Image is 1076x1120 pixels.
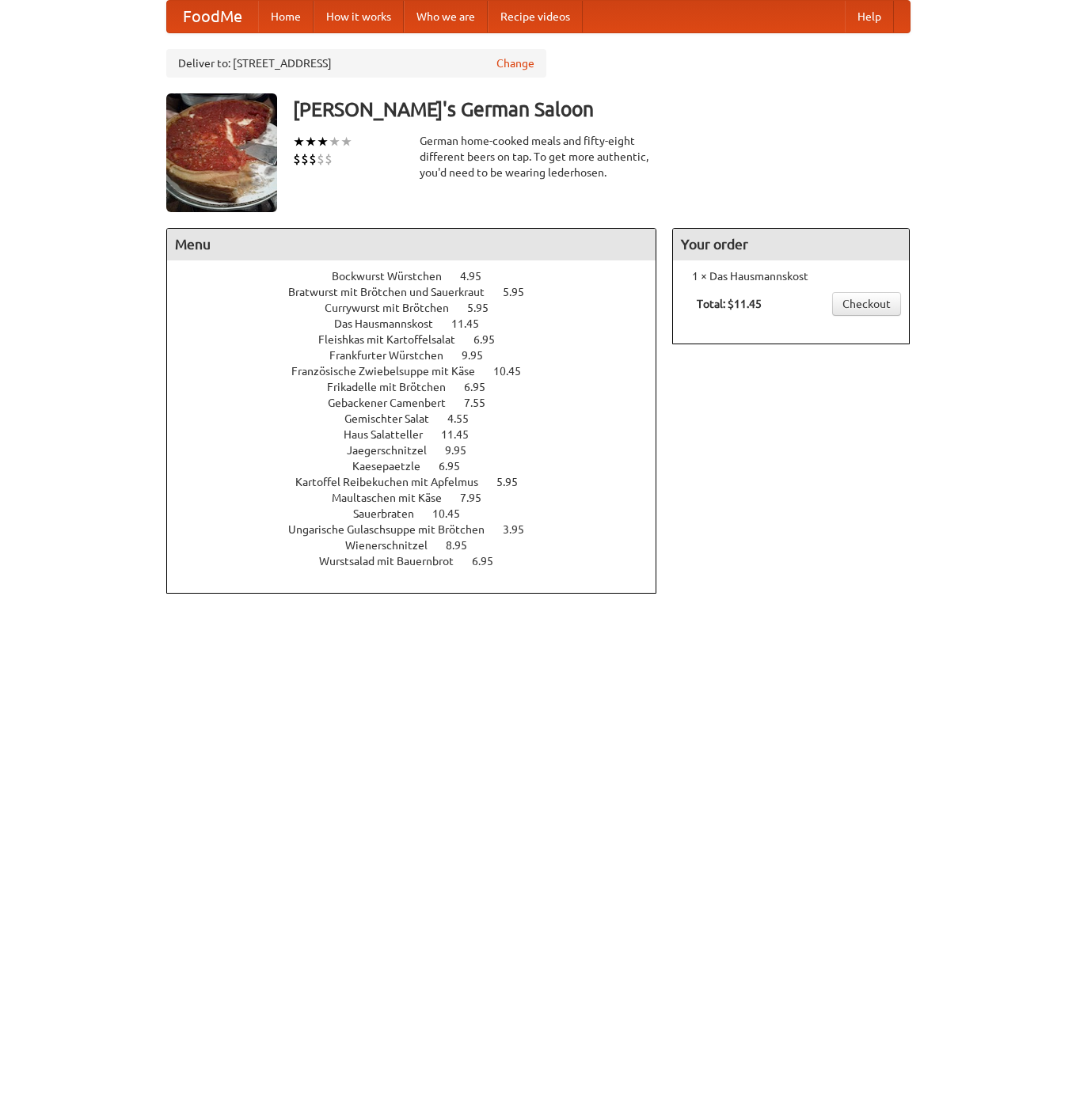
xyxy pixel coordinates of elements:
li: $ [293,150,301,168]
span: 11.45 [451,317,495,330]
a: Currywurst mit Brötchen 5.95 [325,302,518,314]
a: FoodMe [167,1,258,32]
a: Ungarische Gulaschsuppe mit Brötchen 3.95 [288,523,553,536]
span: 7.95 [460,492,497,504]
span: 9.95 [445,444,482,457]
span: 10.45 [432,507,476,520]
span: Bockwurst Würstchen [332,270,458,283]
span: Gemischter Salat [344,412,445,425]
a: Bockwurst Würstchen 4.95 [332,270,511,283]
span: Ungarische Gulaschsuppe mit Brötchen [288,523,500,536]
li: ★ [329,133,340,150]
a: Kaesepaetzle 6.95 [352,460,489,473]
li: 1 × Das Hausmannskost [681,268,901,284]
span: 5.95 [496,476,534,488]
span: 6.95 [472,555,509,568]
a: Jaegerschnitzel 9.95 [347,444,496,457]
a: Französische Zwiebelsuppe mit Käse 10.45 [291,365,550,378]
a: Recipe videos [488,1,583,32]
span: 8.95 [446,539,483,552]
span: 6.95 [473,333,511,346]
a: Wurstsalad mit Bauernbrot 6.95 [319,555,523,568]
a: Home [258,1,314,32]
li: ★ [305,133,317,150]
a: Help [845,1,894,32]
span: Kartoffel Reibekuchen mit Apfelmus [295,476,494,488]
li: $ [309,150,317,168]
li: $ [301,150,309,168]
span: Fleishkas mit Kartoffelsalat [318,333,471,346]
img: angular.jpg [166,93,277,212]
span: 5.95 [467,302,504,314]
span: Kaesepaetzle [352,460,436,473]
li: ★ [293,133,305,150]
a: Frankfurter Würstchen 9.95 [329,349,512,362]
span: Das Hausmannskost [334,317,449,330]
a: Change [496,55,534,71]
span: Bratwurst mit Brötchen und Sauerkraut [288,286,500,298]
span: Sauerbraten [353,507,430,520]
h4: Menu [167,229,656,260]
span: 4.55 [447,412,485,425]
span: 6.95 [464,381,501,393]
a: Fleishkas mit Kartoffelsalat 6.95 [318,333,524,346]
span: Gebackener Camenbert [328,397,462,409]
span: Französische Zwiebelsuppe mit Käse [291,365,491,378]
div: Deliver to: [STREET_ADDRESS] [166,49,546,78]
span: 7.55 [464,397,501,409]
a: Das Hausmannskost 11.45 [334,317,508,330]
li: ★ [340,133,352,150]
h4: Your order [673,229,909,260]
a: How it works [314,1,404,32]
a: Haus Salatteller 11.45 [344,428,498,441]
span: 10.45 [493,365,537,378]
span: 6.95 [439,460,476,473]
span: Haus Salatteller [344,428,439,441]
a: Gebackener Camenbert 7.55 [328,397,515,409]
a: Maultaschen mit Käse 7.95 [332,492,511,504]
span: 9.95 [462,349,499,362]
span: Maultaschen mit Käse [332,492,458,504]
span: 11.45 [441,428,485,441]
span: 3.95 [503,523,540,536]
span: Currywurst mit Brötchen [325,302,465,314]
li: ★ [317,133,329,150]
span: Wurstsalad mit Bauernbrot [319,555,470,568]
a: Gemischter Salat 4.55 [344,412,498,425]
h3: [PERSON_NAME]'s German Saloon [293,93,911,125]
a: Who we are [404,1,488,32]
a: Frikadelle mit Brötchen 6.95 [327,381,515,393]
b: Total: $11.45 [697,298,762,310]
span: Wienerschnitzel [345,539,443,552]
span: 5.95 [503,286,540,298]
a: Wienerschnitzel 8.95 [345,539,496,552]
span: Frikadelle mit Brötchen [327,381,462,393]
a: Sauerbraten 10.45 [353,507,489,520]
a: Kartoffel Reibekuchen mit Apfelmus 5.95 [295,476,547,488]
span: 4.95 [460,270,497,283]
span: Frankfurter Würstchen [329,349,459,362]
a: Checkout [832,292,901,316]
span: Jaegerschnitzel [347,444,443,457]
li: $ [325,150,333,168]
li: $ [317,150,325,168]
div: German home-cooked meals and fifty-eight different beers on tap. To get more authentic, you'd nee... [420,133,657,180]
a: Bratwurst mit Brötchen und Sauerkraut 5.95 [288,286,553,298]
